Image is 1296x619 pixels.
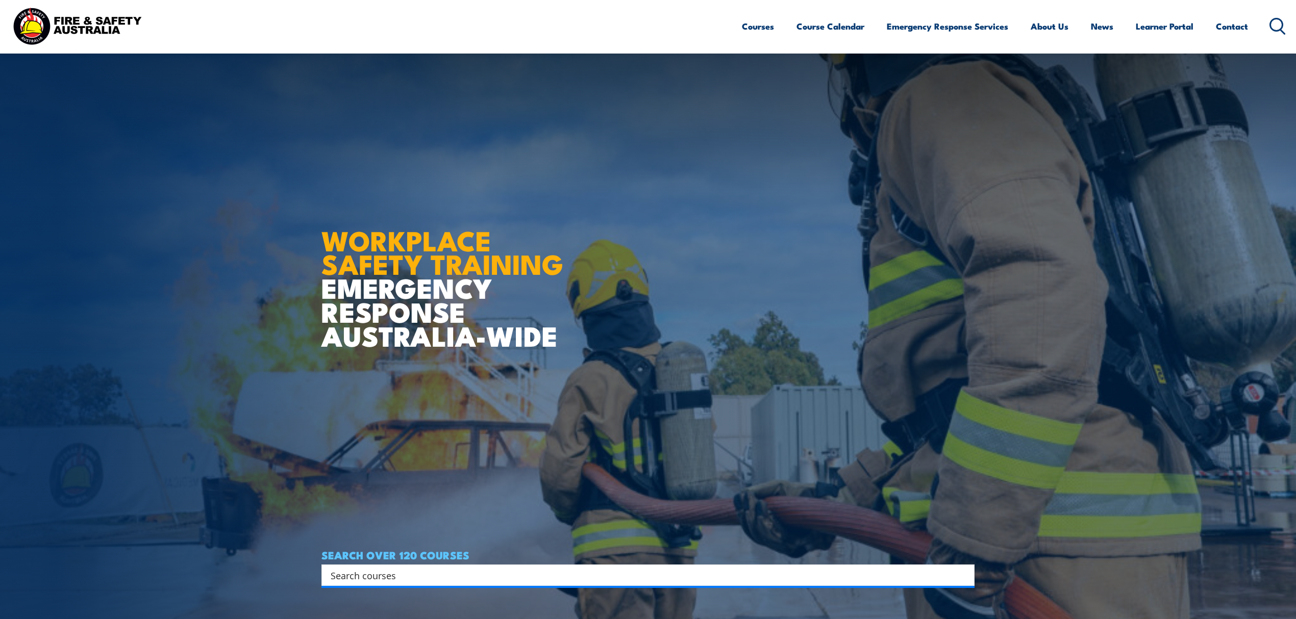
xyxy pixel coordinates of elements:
[742,13,774,40] a: Courses
[1031,13,1068,40] a: About Us
[796,13,864,40] a: Course Calendar
[1136,13,1193,40] a: Learner Portal
[321,218,563,285] strong: WORKPLACE SAFETY TRAINING
[321,202,571,347] h1: EMERGENCY RESPONSE AUSTRALIA-WIDE
[333,568,954,582] form: Search form
[887,13,1008,40] a: Emergency Response Services
[331,568,952,583] input: Search input
[1216,13,1248,40] a: Contact
[321,549,975,560] h4: SEARCH OVER 120 COURSES
[1091,13,1113,40] a: News
[957,568,971,582] button: Search magnifier button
